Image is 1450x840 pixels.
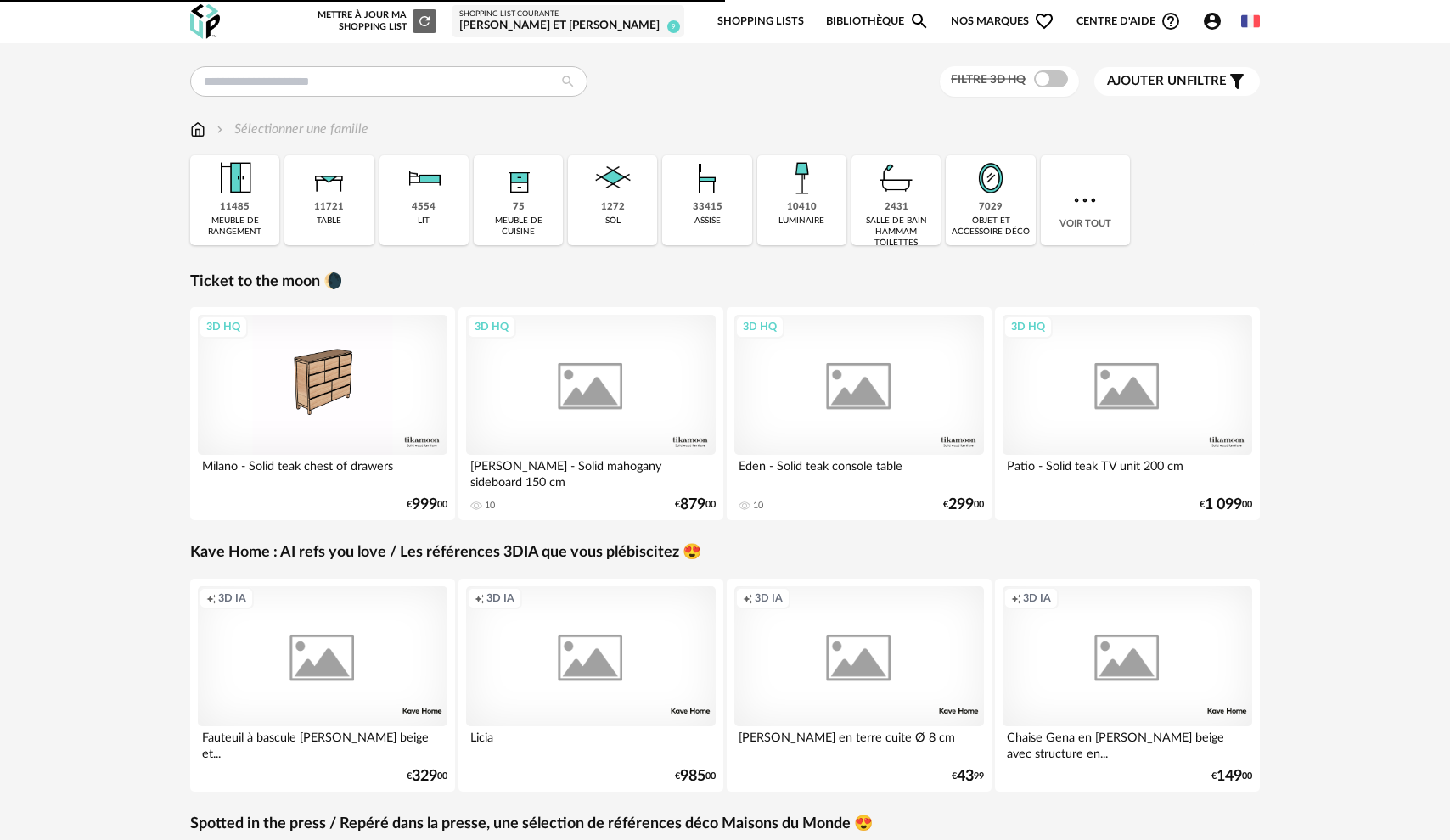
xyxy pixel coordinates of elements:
[952,770,984,782] div: € 99
[458,307,723,520] a: 3D HQ [PERSON_NAME] - Solid mahogany sideboard 150 cm 10 €87900
[220,201,250,214] div: 11485
[1034,11,1054,31] span: Heart Outline icon
[1241,12,1260,31] img: fr
[190,307,455,520] a: 3D HQ Milano - Solid teak chest of drawers €99900
[874,155,919,201] img: Salle%20de%20bain.png
[1041,155,1130,245] div: Voir tout
[951,74,1026,86] span: Filtre 3D HQ
[995,579,1260,792] a: Creation icon 3D IA Chaise Gena en [PERSON_NAME] beige avec structure en... €14900
[743,591,753,605] span: Creation icon
[826,2,930,42] a: BibliothèqueMagnify icon
[1094,67,1260,96] button: Ajouter unfiltre Filter icon
[694,216,721,227] div: assise
[734,726,984,760] div: [PERSON_NAME] en terre cuite Ø 8 cm
[496,155,542,201] img: Rangement.png
[1161,11,1181,31] span: Help Circle Outline icon
[857,216,936,249] div: salle de bain hammam toilettes
[1205,499,1242,511] span: 1 099
[675,499,716,511] div: € 00
[198,726,447,760] div: Fauteuil à bascule [PERSON_NAME] beige et...
[667,20,680,33] span: 9
[412,499,437,511] span: 999
[693,201,722,214] div: 33415
[735,316,784,338] div: 3D HQ
[995,307,1260,520] a: 3D HQ Patio - Solid teak TV unit 200 cm €1 09900
[199,316,248,338] div: 3D HQ
[190,4,220,39] img: OXP
[601,201,625,214] div: 1272
[412,201,436,214] div: 4554
[418,216,430,227] div: lit
[968,155,1014,201] img: Miroir.png
[755,591,783,605] span: 3D IA
[948,499,974,511] span: 299
[317,216,341,227] div: table
[306,155,352,201] img: Table.png
[951,2,1054,42] span: Nos marques
[1003,726,1252,760] div: Chaise Gena en [PERSON_NAME] beige avec structure en...
[485,500,495,512] div: 10
[684,155,730,201] img: Assise.png
[513,201,525,214] div: 75
[778,216,824,227] div: luminaire
[206,591,216,605] span: Creation icon
[466,726,716,760] div: Licia
[1217,770,1242,782] span: 149
[1227,71,1247,92] span: Filter icon
[407,770,447,782] div: € 00
[1107,73,1227,90] span: filtre
[190,579,455,792] a: Creation icon 3D IA Fauteuil à bascule [PERSON_NAME] beige et... €32900
[1211,770,1252,782] div: € 00
[590,155,636,201] img: Sol.png
[190,272,342,292] a: Ticket to the moon 🌘
[475,591,485,605] span: Creation icon
[778,155,824,201] img: Luminaire.png
[412,770,437,782] span: 329
[943,499,984,511] div: € 00
[605,216,621,227] div: sol
[979,201,1003,214] div: 7029
[459,9,677,34] a: Shopping List courante [PERSON_NAME] et [PERSON_NAME] 9
[787,201,817,214] div: 10410
[1003,455,1252,489] div: Patio - Solid teak TV unit 200 cm
[1202,11,1222,31] span: Account Circle icon
[753,500,763,512] div: 10
[885,201,908,214] div: 2431
[734,455,984,489] div: Eden - Solid teak console table
[1070,185,1100,216] img: more.7b13dc1.svg
[466,455,716,489] div: [PERSON_NAME] - Solid mahogany sideboard 150 cm
[407,499,447,511] div: € 00
[459,19,677,34] div: [PERSON_NAME] et [PERSON_NAME]
[957,770,974,782] span: 43
[486,591,514,605] span: 3D IA
[212,155,258,201] img: Meuble%20de%20rangement.png
[1200,499,1252,511] div: € 00
[680,499,705,511] span: 879
[1011,591,1021,605] span: Creation icon
[909,11,930,31] span: Magnify icon
[190,543,701,563] a: Kave Home : AI refs you love / Les références 3DIA que vous plébiscitez 😍
[1107,75,1187,87] span: Ajouter un
[190,815,873,834] a: Spotted in the press / Repéré dans la presse, une sélection de références déco Maisons du Monde 😍
[727,307,992,520] a: 3D HQ Eden - Solid teak console table 10 €29900
[1003,316,1053,338] div: 3D HQ
[727,579,992,792] a: Creation icon 3D IA [PERSON_NAME] en terre cuite Ø 8 cm €4399
[459,9,677,20] div: Shopping List courante
[213,120,227,139] img: svg+xml;base64,PHN2ZyB3aWR0aD0iMTYiIGhlaWdodD0iMTYiIHZpZXdCb3g9IjAgMCAxNiAxNiIgZmlsbD0ibm9uZSIgeG...
[417,16,432,25] span: Refresh icon
[314,201,344,214] div: 11721
[675,770,716,782] div: € 00
[479,216,558,238] div: meuble de cuisine
[951,216,1030,238] div: objet et accessoire déco
[467,316,516,338] div: 3D HQ
[1076,11,1181,31] span: Centre d'aideHelp Circle Outline icon
[198,455,447,489] div: Milano - Solid teak chest of drawers
[314,9,436,33] div: Mettre à jour ma Shopping List
[195,216,274,238] div: meuble de rangement
[458,579,723,792] a: Creation icon 3D IA Licia €98500
[717,2,804,42] a: Shopping Lists
[218,591,246,605] span: 3D IA
[190,120,205,139] img: svg+xml;base64,PHN2ZyB3aWR0aD0iMTYiIGhlaWdodD0iMTciIHZpZXdCb3g9IjAgMCAxNiAxNyIgZmlsbD0ibm9uZSIgeG...
[401,155,447,201] img: Literie.png
[1023,591,1051,605] span: 3D IA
